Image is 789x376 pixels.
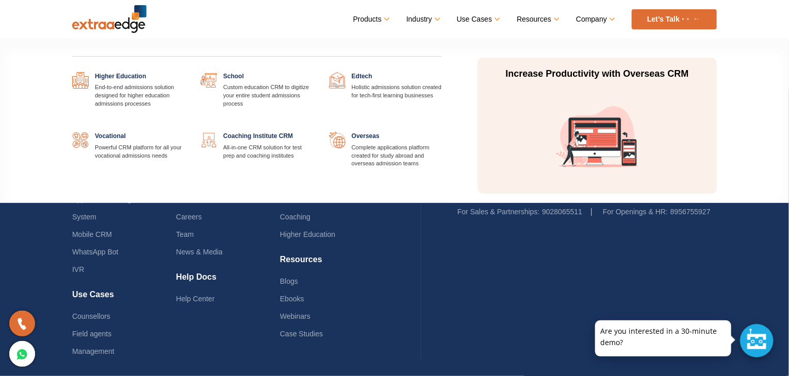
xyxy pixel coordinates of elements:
[740,324,774,357] div: Chat
[670,208,711,216] a: 8956755927
[280,277,298,285] a: Blogs
[280,312,310,320] a: Webinars
[72,330,111,338] a: Field agents
[517,12,558,27] a: Resources
[406,12,439,27] a: Industry
[280,254,384,272] h4: Resources
[176,272,280,290] h4: Help Docs
[72,312,110,320] a: Counsellors
[176,295,215,303] a: Help Center
[280,213,310,221] a: Coaching
[176,248,222,256] a: News & Media
[72,265,84,274] a: IVR
[176,213,202,221] a: Careers
[280,230,335,238] a: Higher Education
[72,248,119,256] a: WhatsApp Bot
[576,12,614,27] a: Company
[353,12,388,27] a: Products
[457,203,540,220] label: For Sales & Partnerships:
[457,12,499,27] a: Use Cases
[72,289,176,307] h4: Use Cases
[176,230,193,238] a: Team
[542,208,582,216] a: 9028065511
[632,9,717,29] a: Let’s Talk
[72,230,112,238] a: Mobile CRM
[280,295,304,303] a: Ebooks
[72,347,114,355] a: Management
[603,203,668,220] label: For Openings & HR:
[280,330,323,338] a: Case Studies
[500,68,694,80] p: Increase Productivity with Overseas CRM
